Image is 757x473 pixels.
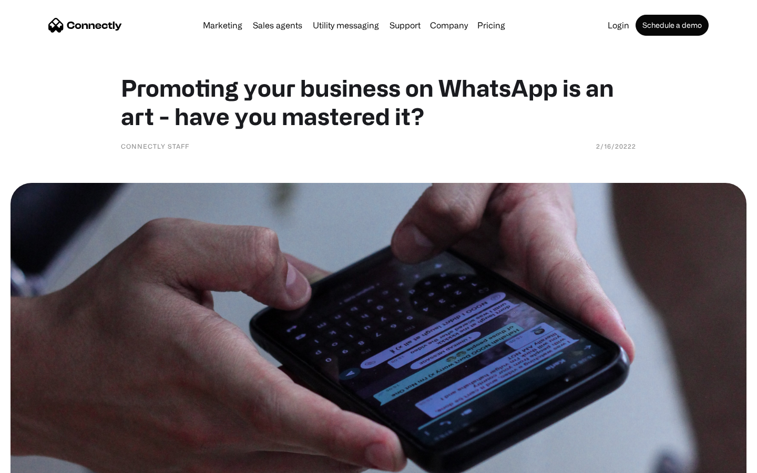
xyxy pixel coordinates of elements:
a: Sales agents [249,21,306,29]
a: Utility messaging [309,21,383,29]
div: Company [430,18,468,33]
a: Login [603,21,633,29]
a: Marketing [199,21,247,29]
aside: Language selected: English [11,455,63,469]
ul: Language list [21,455,63,469]
div: Connectly Staff [121,141,189,151]
a: Schedule a demo [636,15,709,36]
a: Pricing [473,21,509,29]
a: Support [385,21,425,29]
div: 2/16/20222 [596,141,636,151]
h1: Promoting your business on WhatsApp is an art - have you mastered it? [121,74,636,130]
